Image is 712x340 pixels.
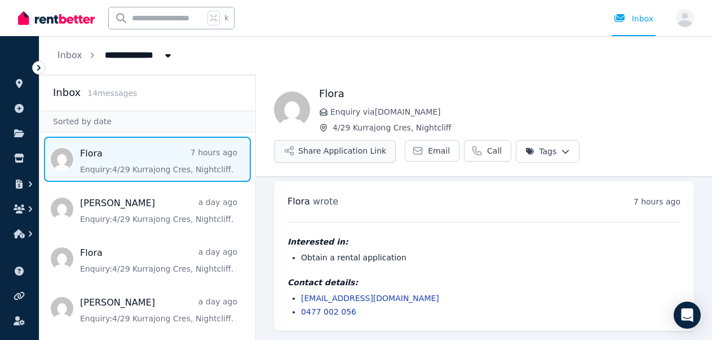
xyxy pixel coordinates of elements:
span: Email [428,145,450,156]
a: Email [405,140,459,162]
a: [PERSON_NAME]a day agoEnquiry:4/29 Kurrajong Cres, Nightcliff. [80,296,237,324]
button: Share Application Link [274,140,396,163]
nav: Breadcrumb [39,36,192,75]
a: [PERSON_NAME]a day agoEnquiry:4/29 Kurrajong Cres, Nightcliff. [80,197,237,225]
span: Enquiry via [DOMAIN_NAME] [330,106,694,117]
div: Inbox [614,13,653,24]
h2: Inbox [53,85,81,101]
img: RentBetter [18,10,95,27]
img: Flora [274,91,310,128]
time: 7 hours ago [634,197,680,206]
div: Open Intercom Messenger [674,302,701,329]
span: wrote [313,196,338,207]
span: 4/29 Kurrajong Cres, Nightcliff [333,122,694,133]
a: [EMAIL_ADDRESS][DOMAIN_NAME] [301,294,439,303]
span: Call [487,145,502,156]
h4: Interested in: [288,236,680,247]
a: 0477 002 056 [301,307,356,316]
button: Tags [516,140,580,163]
a: Inbox [58,50,82,60]
a: Flora7 hours agoEnquiry:4/29 Kurrajong Cres, Nightcliff. [80,147,237,175]
h1: Flora [319,86,694,102]
span: Tags [525,146,556,157]
span: Flora [288,196,310,207]
a: Call [464,140,511,162]
li: Obtain a rental application [301,252,680,263]
a: Floraa day agoEnquiry:4/29 Kurrajong Cres, Nightcliff. [80,246,237,274]
h4: Contact details: [288,277,680,288]
span: 14 message s [87,89,137,98]
span: k [224,14,228,23]
div: Sorted by date [39,111,255,132]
